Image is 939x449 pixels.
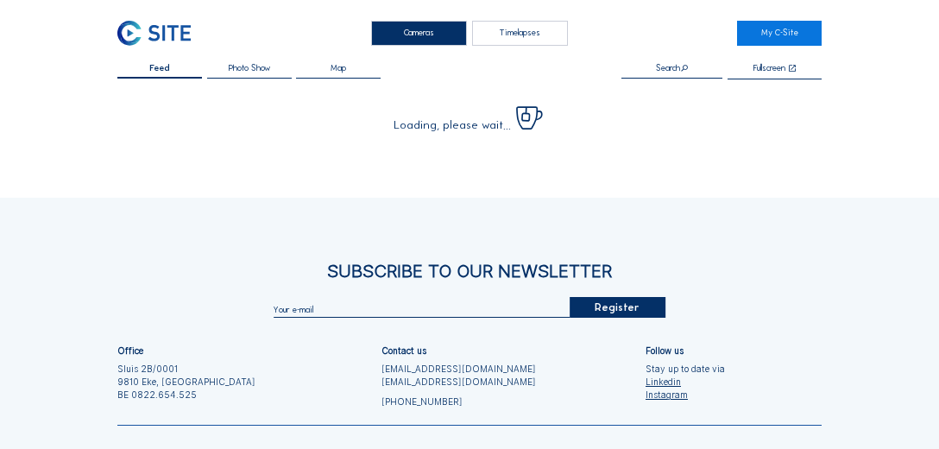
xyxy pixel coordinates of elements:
div: Office [117,346,143,355]
span: Feed [149,64,170,73]
div: Follow us [646,346,684,355]
a: [PHONE_NUMBER] [381,395,536,408]
div: Timelapses [472,21,568,46]
div: Register [570,297,665,318]
a: C-SITE Logo [117,21,202,46]
div: Subscribe to our newsletter [117,262,822,280]
img: C-SITE Logo [117,21,191,46]
div: Fullscreen [753,64,785,73]
div: Sluis 2B/0001 9810 Eke, [GEOGRAPHIC_DATA] BE 0822.654.525 [117,363,255,402]
div: Cameras [371,21,467,46]
a: [EMAIL_ADDRESS][DOMAIN_NAME] [381,376,536,389]
span: Photo Show [229,64,270,73]
a: [EMAIL_ADDRESS][DOMAIN_NAME] [381,363,536,376]
a: Linkedin [646,376,725,389]
a: My C-Site [737,21,822,46]
span: Loading, please wait... [394,119,511,130]
span: Map [331,64,346,73]
div: Search [656,64,689,73]
div: Contact us [381,346,426,355]
div: Stay up to date via [646,363,725,402]
input: Your e-mail [274,303,570,314]
a: Instagram [646,389,725,402]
